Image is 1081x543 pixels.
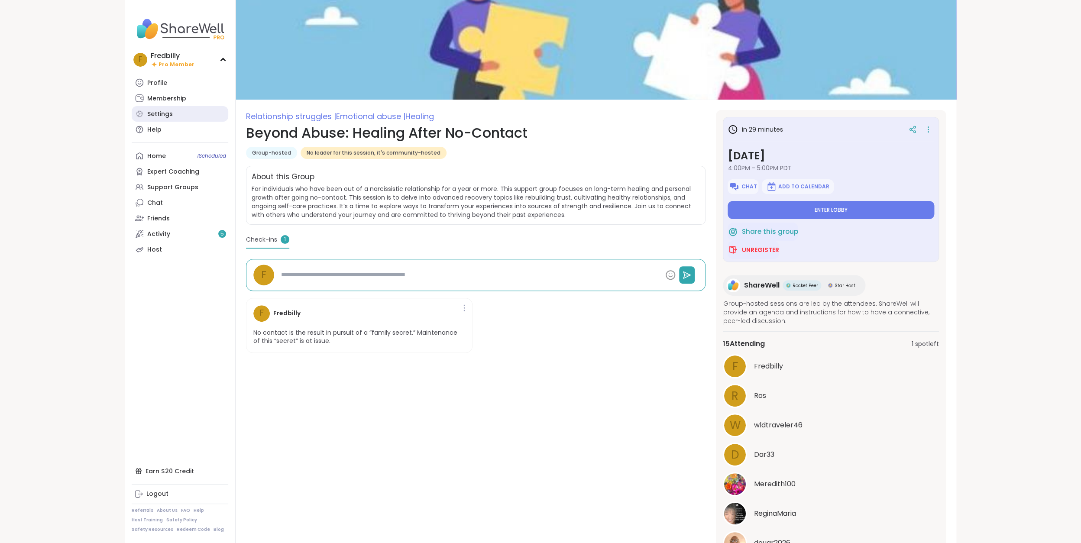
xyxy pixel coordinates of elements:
[177,527,210,533] a: Redeem Code
[139,54,142,65] span: F
[252,184,700,219] span: For individuals who have been out of a narcissistic relationship for a year or more. This support...
[731,388,738,404] span: R
[132,517,163,523] a: Host Training
[147,199,163,207] div: Chat
[723,354,939,378] a: FFredbilly
[912,339,939,349] span: 1 spot left
[132,463,228,479] div: Earn $20 Credit
[741,246,779,254] span: Unregister
[214,527,224,533] a: Blog
[132,14,228,44] img: ShareWell Nav Logo
[754,449,774,460] span: Dar33
[147,152,166,161] div: Home
[147,110,173,119] div: Settings
[146,490,168,498] div: Logout
[731,446,739,463] span: D
[132,507,153,514] a: Referrals
[181,507,190,514] a: FAQ
[786,283,790,288] img: Rocket Peer
[132,148,228,164] a: Home1Scheduled
[132,90,228,106] a: Membership
[728,164,934,172] span: 4:00PM - 5:00PM PDT
[728,223,798,241] button: Share this group
[732,358,738,375] span: F
[159,61,194,68] span: Pro Member
[723,384,939,408] a: RRos
[744,280,779,291] span: ShareWell
[157,507,178,514] a: About Us
[246,123,706,143] h1: Beyond Abuse: Healing After No-Contact
[754,420,803,430] span: wldtraveler46
[741,183,757,190] span: Chat
[778,183,829,190] span: Add to Calendar
[741,227,798,237] span: Share this group
[252,171,314,183] h2: About this Group
[147,126,162,134] div: Help
[147,230,170,239] div: Activity
[336,111,405,122] span: Emotional abuse |
[132,527,173,533] a: Safety Resources
[723,501,939,526] a: ReginaMariaReginaMaria
[728,245,738,255] img: ShareWell Logomark
[132,106,228,122] a: Settings
[728,241,779,259] button: Unregister
[151,51,194,61] div: Fredbilly
[728,179,758,194] button: Chat
[147,94,186,103] div: Membership
[147,214,170,223] div: Friends
[147,246,162,254] div: Host
[728,124,783,135] h3: in 29 minutes
[132,195,228,210] a: Chat
[253,329,465,346] p: No contact is the result in pursuit of a “family secret.” Maintenance of this “secret” is at issue.
[246,235,277,244] span: Check-ins
[132,75,228,90] a: Profile
[724,473,746,495] img: Meredith100
[723,443,939,467] a: DDar33
[281,235,289,244] span: 1
[728,148,934,164] h3: [DATE]
[246,111,336,122] span: Relationship struggles |
[728,226,738,237] img: ShareWell Logomark
[754,391,766,401] span: Ros
[132,242,228,257] a: Host
[754,361,783,372] span: Fredbilly
[754,479,796,489] span: Meredith100
[132,486,228,502] a: Logout
[307,149,440,156] span: No leader for this session, it's community-hosted
[728,201,934,219] button: Enter lobby
[132,122,228,137] a: Help
[834,282,855,289] span: Star Host
[147,168,199,176] div: Expert Coaching
[723,339,765,349] span: 15 Attending
[730,417,741,434] span: w
[132,226,228,242] a: Activity5
[723,413,939,437] a: wwldtraveler46
[166,517,197,523] a: Safety Policy
[815,207,848,213] span: Enter lobby
[132,164,228,179] a: Expert Coaching
[252,149,291,156] span: Group-hosted
[828,283,832,288] img: Star Host
[220,230,224,238] span: 5
[723,275,865,296] a: ShareWellShareWellRocket PeerRocket PeerStar HostStar Host
[132,210,228,226] a: Friends
[766,181,777,192] img: ShareWell Logomark
[197,152,226,159] span: 1 Scheduled
[723,472,939,496] a: Meredith100Meredith100
[723,299,939,325] span: Group-hosted sessions are led by the attendees. ShareWell will provide an agenda and instructions...
[724,503,746,524] img: ReginaMaria
[762,179,834,194] button: Add to Calendar
[405,111,434,122] span: Healing
[729,181,739,192] img: ShareWell Logomark
[194,507,204,514] a: Help
[260,307,264,320] span: F
[147,79,167,87] div: Profile
[261,267,266,282] span: F
[147,183,198,192] div: Support Groups
[792,282,818,289] span: Rocket Peer
[726,278,740,292] img: ShareWell
[273,309,301,318] h4: Fredbilly
[132,179,228,195] a: Support Groups
[754,508,796,519] span: ReginaMaria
